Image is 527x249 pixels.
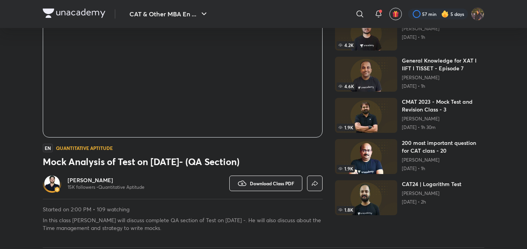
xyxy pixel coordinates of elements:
[43,9,105,20] a: Company Logo
[441,10,449,18] img: streak
[392,10,399,17] img: avatar
[402,124,484,131] p: [DATE] • 1h 30m
[389,8,402,20] button: avatar
[229,176,302,191] button: Download Class PDF
[43,216,323,232] p: In this class [PERSON_NAME] will discuss complete QA section of Test on [DATE] -. He will also di...
[43,205,323,213] p: Started on 2:00 PM • 109 watching
[44,176,60,191] img: Avatar
[250,180,294,186] span: Download Class PDF
[402,34,471,40] p: [DATE] • 1h
[402,139,484,155] h6: 200 most important question for CAT class - 20
[337,41,355,49] span: 4.2K
[402,83,484,89] p: [DATE] • 1h
[68,184,145,190] p: 15K followers • Quantitative Aptitude
[43,9,105,18] img: Company Logo
[402,26,471,32] a: [PERSON_NAME]
[402,98,484,113] h6: CMAT 2023 - Mock Test and Revision Class - 3
[402,157,484,163] a: [PERSON_NAME]
[68,176,145,184] a: [PERSON_NAME]
[337,206,355,214] span: 1.8K
[337,165,355,172] span: 1.9K
[402,75,484,81] a: [PERSON_NAME]
[402,180,461,188] h6: CAT24 | Logarithm Test
[402,57,484,72] h6: General Knowledge for XAT I IIFT I TISSET - Episode 7
[337,124,355,131] span: 1.9K
[402,199,461,205] p: [DATE] • 2h
[402,116,484,122] a: [PERSON_NAME]
[337,82,356,90] span: 4.6K
[402,165,484,172] p: [DATE] • 1h
[471,7,484,21] img: Bhumika Varshney
[43,155,323,168] h3: Mock Analysis of Test on [DATE]- (QA Section)
[402,190,461,197] a: [PERSON_NAME]
[125,6,213,22] button: CAT & Other MBA En ...
[54,187,60,192] img: badge
[43,174,61,193] a: Avatarbadge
